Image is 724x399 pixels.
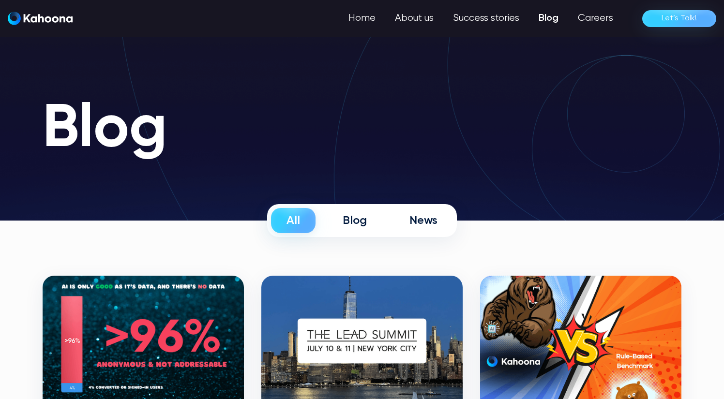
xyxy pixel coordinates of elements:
a: Careers [568,9,623,28]
a: home [8,12,73,26]
a: Success stories [443,9,529,28]
a: Blog [529,9,568,28]
img: Kahoona logo white [8,12,73,25]
div: All [287,213,300,228]
div: Blog [343,213,367,228]
a: Home [339,9,385,28]
div: News [409,213,437,228]
a: About us [385,9,443,28]
h1: Blog [43,97,681,163]
a: Let’s Talk! [642,10,716,27]
div: Let’s Talk! [662,11,697,26]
